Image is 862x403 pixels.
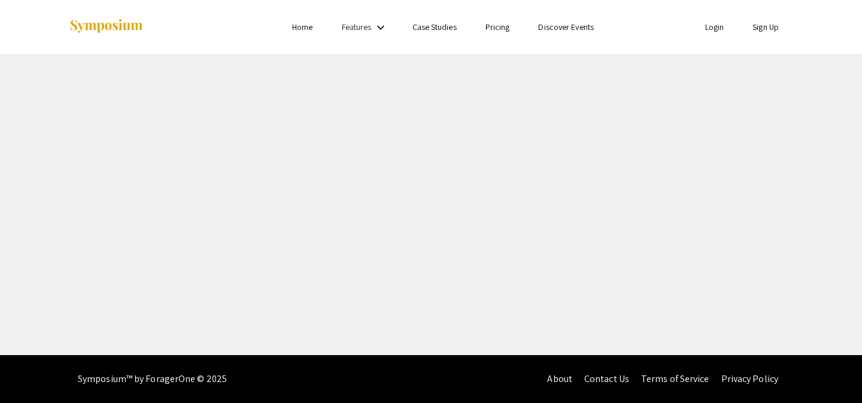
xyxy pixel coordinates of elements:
a: Case Studies [412,22,457,32]
a: Sign Up [752,22,779,32]
a: Privacy Policy [721,372,778,385]
a: Login [705,22,724,32]
a: Terms of Service [641,372,709,385]
a: Contact Us [584,372,629,385]
a: Features [342,22,372,32]
a: Discover Events [538,22,594,32]
img: Symposium by ForagerOne [69,19,144,35]
div: Symposium™ by ForagerOne © 2025 [78,355,227,403]
a: Pricing [485,22,510,32]
a: About [547,372,572,385]
a: Home [292,22,312,32]
mat-icon: Expand Features list [374,20,388,35]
